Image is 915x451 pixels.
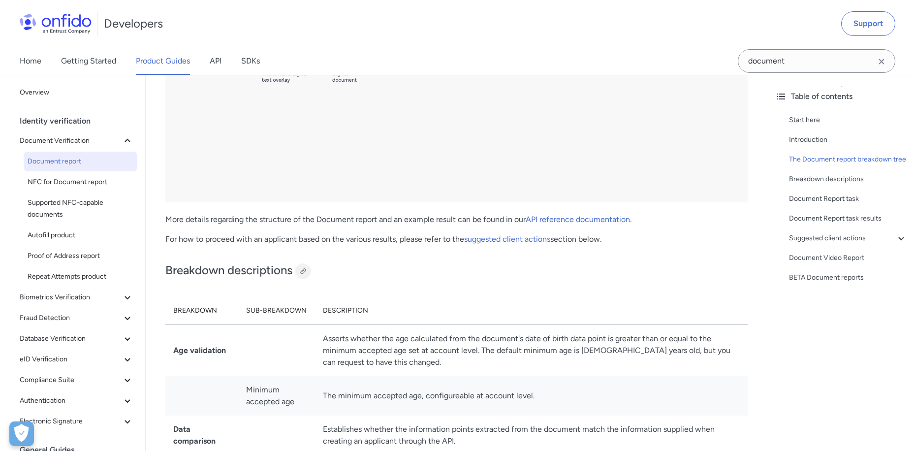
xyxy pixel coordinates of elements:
span: Biometrics Verification [20,291,122,303]
a: Getting Started [61,47,116,75]
span: Overview [20,87,133,98]
th: Description [315,297,748,325]
div: Cookie Preferences [9,421,34,446]
p: More details regarding the structure of the Document report and an example result can be found in... [165,214,748,225]
td: The minimum accepted age, configureable at account level. [315,376,748,416]
a: SDKs [241,47,260,75]
a: Autofill product [24,225,137,245]
a: Document report [24,152,137,171]
button: Compliance Suite [16,370,137,390]
a: The Document report breakdown tree [789,154,907,165]
button: Authentication [16,391,137,411]
td: Asserts whether the age calculated from the document's date of birth data point is greater than o... [315,325,748,377]
span: Electronic Signature [20,416,122,427]
a: Repeat Attempts product [24,267,137,287]
button: Document Verification [16,131,137,151]
h1: Developers [104,16,163,32]
a: Start here [789,114,907,126]
div: Identity verification [20,111,141,131]
a: API [210,47,221,75]
a: NFC for Document report [24,172,137,192]
span: Fraud Detection [20,312,122,324]
input: Onfido search input field [738,49,895,73]
img: Onfido Logo [20,14,92,33]
td: Minimum accepted age [238,376,316,416]
button: Database Verification [16,329,137,349]
button: Open Preferences [9,421,34,446]
strong: Data comparison [173,424,216,446]
span: Document report [28,156,133,167]
a: Proof of Address report [24,246,137,266]
a: Product Guides [136,47,190,75]
a: Breakdown descriptions [789,173,907,185]
a: Overview [16,83,137,102]
button: Electronic Signature [16,412,137,431]
a: BETA Document reports [789,272,907,284]
a: API reference documentation [526,215,630,224]
svg: Clear search field button [876,56,887,67]
th: Sub-breakdown [238,297,316,325]
a: Document Video Report [789,252,907,264]
div: Table of contents [775,91,907,102]
a: suggested client actions [464,234,550,244]
a: Support [841,11,895,36]
span: NFC for Document report [28,176,133,188]
a: Document Report task [789,193,907,205]
button: Fraud Detection [16,308,137,328]
button: eID Verification [16,350,137,369]
span: Authentication [20,395,122,407]
p: For how to proceed with an applicant based on the various results, please refer to the section be... [165,233,748,245]
span: Database Verification [20,333,122,345]
strong: Age validation [173,346,226,355]
h2: Breakdown descriptions [165,262,748,279]
a: Supported NFC-capable documents [24,193,137,225]
span: Autofill product [28,229,133,241]
span: eID Verification [20,354,122,365]
span: Supported NFC-capable documents [28,197,133,221]
a: Introduction [789,134,907,146]
span: Document Verification [20,135,122,147]
span: Proof of Address report [28,250,133,262]
button: Biometrics Verification [16,288,137,307]
a: Home [20,47,41,75]
span: Repeat Attempts product [28,271,133,283]
a: Document Report task results [789,213,907,225]
span: Compliance Suite [20,374,122,386]
a: Suggested client actions [789,232,907,244]
th: Breakdown [165,297,238,325]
